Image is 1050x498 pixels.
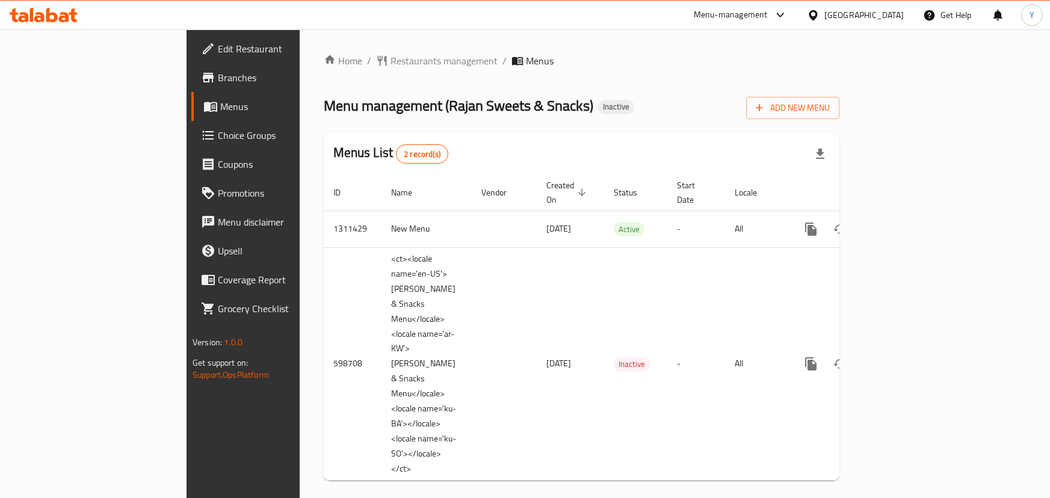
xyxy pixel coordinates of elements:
[546,355,571,371] span: [DATE]
[787,174,922,211] th: Actions
[191,294,362,323] a: Grocery Checklist
[218,244,352,258] span: Upsell
[526,54,554,68] span: Menus
[806,140,835,168] div: Export file
[218,272,352,287] span: Coverage Report
[391,185,428,200] span: Name
[191,34,362,63] a: Edit Restaurant
[391,54,498,68] span: Restaurants management
[614,357,650,372] div: Inactive
[546,178,590,207] span: Created On
[614,223,644,236] span: Active
[191,179,362,207] a: Promotions
[381,247,472,481] td: <ct><locale name='en-US'>[PERSON_NAME] & Snacks Menu</locale><locale name='ar-KW'>[PERSON_NAME] &...
[614,357,650,371] span: Inactive
[218,70,352,85] span: Branches
[191,92,362,121] a: Menus
[193,355,248,370] span: Get support on:
[218,215,352,229] span: Menu disclaimer
[826,349,854,378] button: Change Status
[324,92,593,119] span: Menu management ( Rajan Sweets & Snacks )
[546,221,571,236] span: [DATE]
[191,121,362,150] a: Choice Groups
[614,222,644,236] div: Active
[333,144,448,164] h2: Menus List
[797,349,826,378] button: more
[396,144,448,164] div: Total records count
[191,207,362,236] a: Menu disclaimer
[1030,8,1034,22] span: Y
[218,128,352,143] span: Choice Groups
[376,54,498,68] a: Restaurants management
[324,54,839,68] nav: breadcrumb
[193,334,222,350] span: Version:
[598,100,634,114] div: Inactive
[191,63,362,92] a: Branches
[667,211,725,247] td: -
[324,174,922,481] table: enhanced table
[481,185,522,200] span: Vendor
[824,8,904,22] div: [GEOGRAPHIC_DATA]
[193,367,269,383] a: Support.OpsPlatform
[220,99,352,114] span: Menus
[598,102,634,112] span: Inactive
[725,247,787,481] td: All
[191,265,362,294] a: Coverage Report
[333,185,356,200] span: ID
[667,247,725,481] td: -
[218,41,352,56] span: Edit Restaurant
[218,301,352,316] span: Grocery Checklist
[694,8,768,22] div: Menu-management
[725,211,787,247] td: All
[397,149,448,160] span: 2 record(s)
[746,97,839,119] button: Add New Menu
[381,211,472,247] td: New Menu
[826,215,854,244] button: Change Status
[224,334,242,350] span: 1.0.0
[677,178,711,207] span: Start Date
[218,186,352,200] span: Promotions
[756,100,830,115] span: Add New Menu
[191,236,362,265] a: Upsell
[735,185,773,200] span: Locale
[797,215,826,244] button: more
[218,157,352,171] span: Coupons
[614,185,653,200] span: Status
[367,54,371,68] li: /
[191,150,362,179] a: Coupons
[502,54,507,68] li: /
